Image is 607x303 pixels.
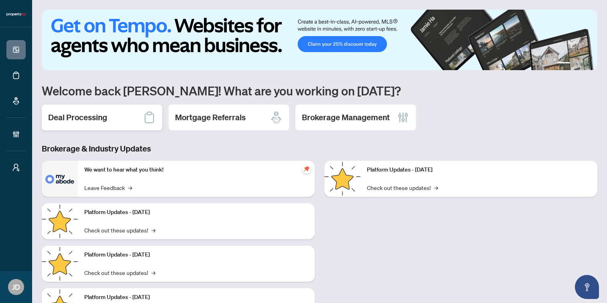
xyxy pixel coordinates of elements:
button: 3 [580,62,583,65]
img: Platform Updates - June 23, 2025 [324,161,361,197]
span: → [151,226,155,234]
img: Platform Updates - September 16, 2025 [42,203,78,239]
img: Slide 0 [42,10,597,70]
button: 4 [586,62,589,65]
button: 2 [573,62,576,65]
p: Platform Updates - [DATE] [367,166,591,174]
button: Open asap [575,275,599,299]
a: Check out these updates!→ [367,183,438,192]
p: Platform Updates - [DATE] [84,250,308,259]
h3: Brokerage & Industry Updates [42,143,597,154]
a: Check out these updates!→ [84,268,155,277]
a: Check out these updates!→ [84,226,155,234]
span: → [151,268,155,277]
span: JD [12,281,20,293]
img: We want to hear what you think! [42,161,78,197]
h2: Deal Processing [48,112,107,123]
a: Leave Feedback→ [84,183,132,192]
img: logo [6,12,26,17]
span: user-switch [12,164,20,172]
button: 1 [557,62,570,65]
span: pushpin [302,164,312,174]
img: Platform Updates - July 21, 2025 [42,246,78,282]
h1: Welcome back [PERSON_NAME]! What are you working on [DATE]? [42,83,597,98]
h2: Mortgage Referrals [175,112,246,123]
h2: Brokerage Management [302,112,390,123]
p: Platform Updates - [DATE] [84,208,308,217]
span: → [434,183,438,192]
p: We want to hear what you think! [84,166,308,174]
p: Platform Updates - [DATE] [84,293,308,302]
span: → [128,183,132,192]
